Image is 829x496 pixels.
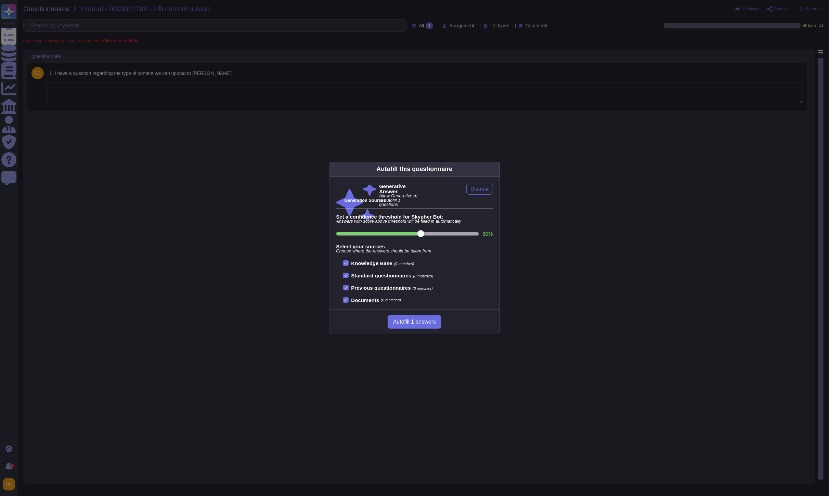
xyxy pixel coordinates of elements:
[394,262,414,266] span: (0 matches)
[388,315,441,329] button: Autofill 1 answers
[379,194,419,207] span: Allow Generative AI to autofill 1 questions
[351,260,392,266] b: Knowledge Base
[351,298,379,303] b: Documents
[336,249,493,253] span: Choose where the answers should be taken from
[376,165,452,174] div: Autofill this questionnaire
[345,198,389,203] b: Generation Sources :
[351,285,411,291] b: Previous questionnaires
[413,286,433,290] span: (0 matches)
[336,219,493,224] span: Answers with score above threshold will be filled in automatically
[336,244,493,249] b: Select your sources:
[482,231,493,236] label: 80 %
[351,273,412,278] b: Standard questionnaires
[381,298,401,302] span: (0 matches)
[336,214,493,219] b: Set a confidence threshold for Skypher Bot:
[393,319,436,325] span: Autofill 1 answers
[466,184,493,195] button: Disable
[413,274,433,278] span: (0 matches)
[379,184,419,194] b: Generative Answer
[470,186,489,192] span: Disable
